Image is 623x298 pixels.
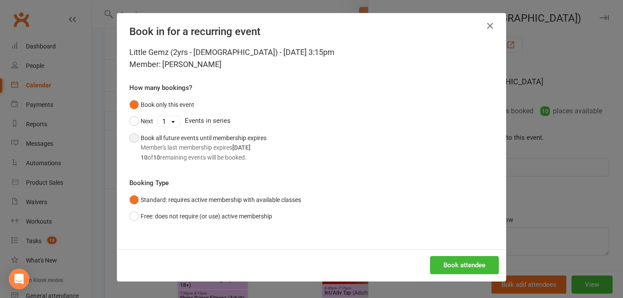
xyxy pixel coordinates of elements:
label: How many bookings? [129,83,192,93]
div: Little Gemz (2yrs - [DEMOGRAPHIC_DATA]) - [DATE] 3:15pm Member: [PERSON_NAME] [129,46,494,70]
div: Events in series [129,113,494,129]
button: Next [129,113,153,129]
div: of remaining events will be booked. [141,153,267,162]
button: Book attendee [430,256,499,274]
strong: 10 [141,154,148,161]
div: Book all future events until membership expires [141,133,267,162]
h4: Book in for a recurring event [129,26,494,38]
button: Standard: requires active membership with available classes [129,192,301,208]
div: Member's last membership expires [141,143,267,152]
div: Open Intercom Messenger [9,269,29,289]
button: Book all future events until membership expiresMember's last membership expires[DATE]10of10remain... [129,130,267,166]
button: Book only this event [129,96,194,113]
strong: 10 [153,154,160,161]
button: Close [483,19,497,33]
button: Free: does not require (or use) active membership [129,208,272,224]
strong: [DATE] [232,144,250,151]
label: Booking Type [129,178,169,188]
